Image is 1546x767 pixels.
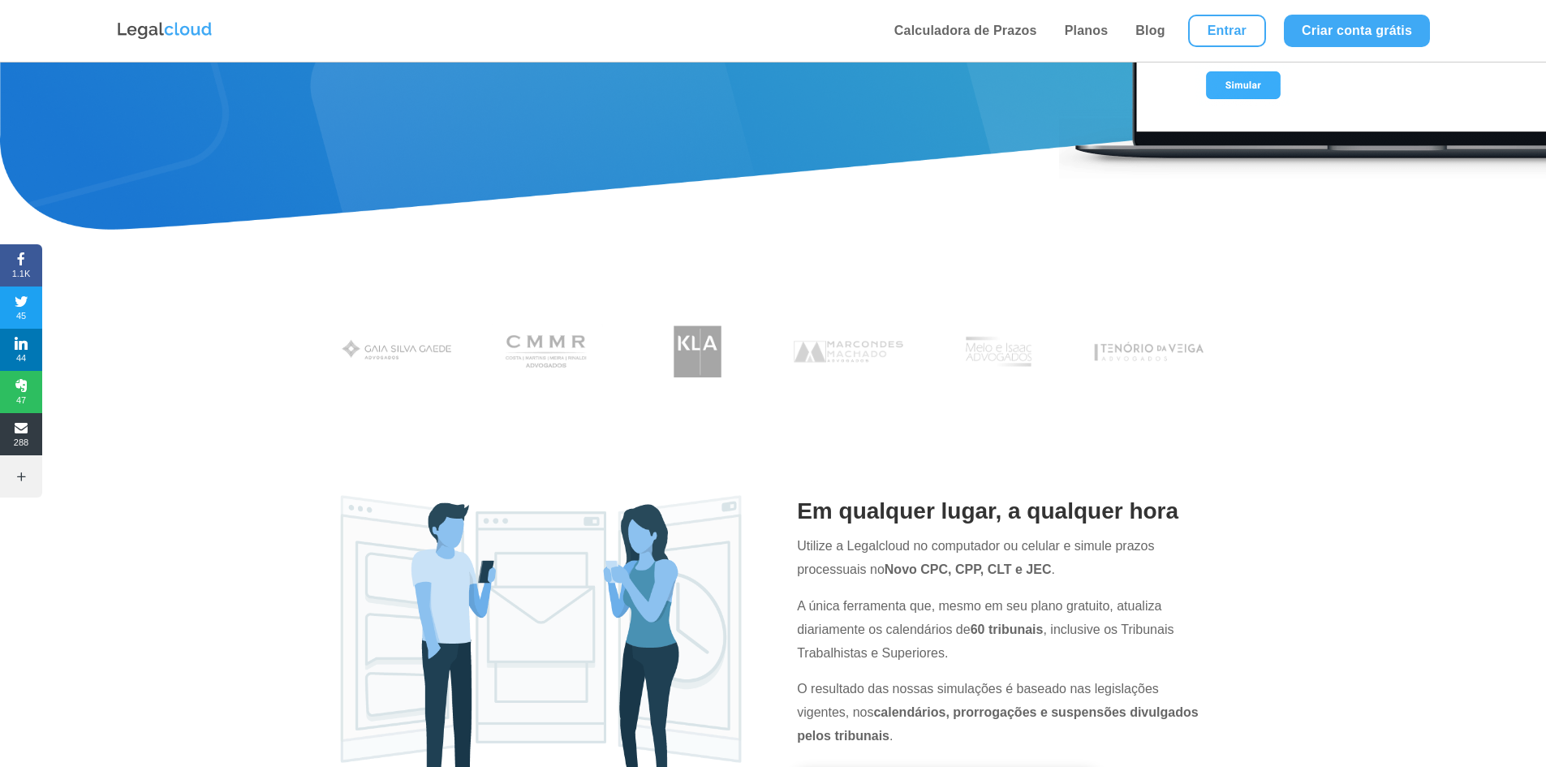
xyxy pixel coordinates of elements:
[1284,15,1430,47] a: Criar conta grátis
[1087,317,1211,386] img: Tenório da Veiga Advogados
[797,495,1211,535] h2: Em qualquer lugar, a qualquer hora
[885,562,1052,576] strong: Novo CPC, CPP, CLT e JEC
[797,595,1211,678] p: A única ferramenta que, mesmo em seu plano gratuito, atualiza diariamente os calendários de , inc...
[1059,169,1546,183] a: Calculadora de Prazos Processuais Legalcloud
[797,705,1198,743] strong: calendários, prorrogações e suspensões divulgados pelos tribunais
[971,623,1044,636] strong: 60 tribunais
[116,20,213,41] img: Logo da Legalcloud
[937,317,1061,386] img: Profissionais do escritório Melo e Isaac Advogados utilizam a Legalcloud
[797,535,1211,595] p: Utilize a Legalcloud no computador ou celular e simule prazos processuais no .
[1188,15,1266,47] a: Entrar
[485,317,609,386] img: Costa Martins Meira Rinaldi Advogados
[335,317,459,386] img: Gaia Silva Gaede Advogados Associados
[786,317,911,386] img: Marcondes Machado Advogados utilizam a Legalcloud
[797,678,1211,748] p: O resultado das nossas simulações é baseado nas legislações vigentes, nos .
[635,317,760,386] img: Koury Lopes Advogados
